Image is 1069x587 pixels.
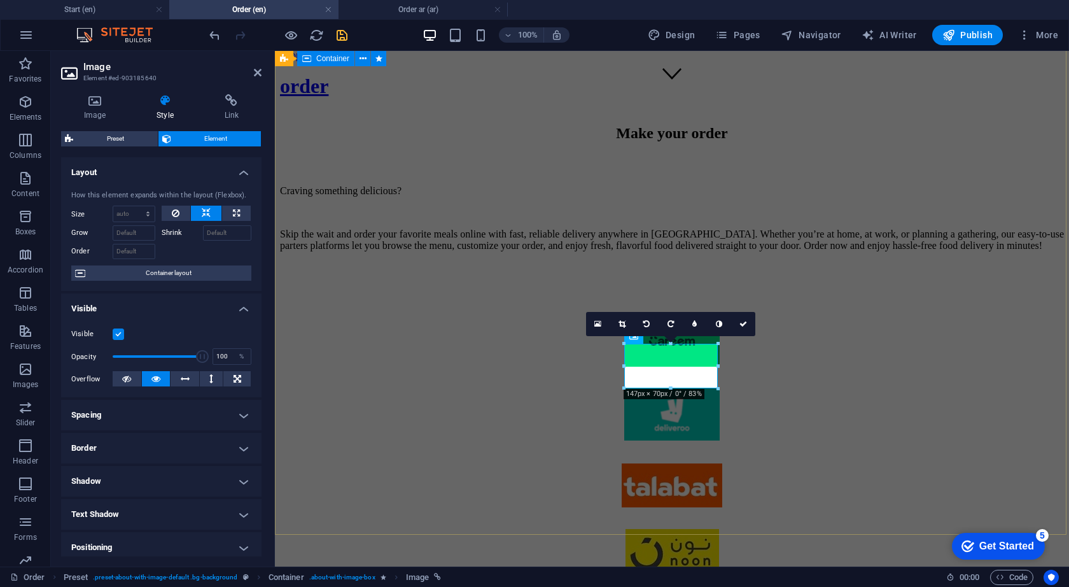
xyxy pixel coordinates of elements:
button: 100% [499,27,544,43]
h4: Order ar (ar) [339,3,508,17]
i: This element is a customizable preset [243,574,249,581]
a: Rotate left 90° [634,312,659,336]
span: Click to select. Double-click to edit [406,570,429,585]
label: Order [71,244,113,259]
i: Element contains an animation [381,574,386,581]
button: Element [158,131,262,146]
button: save [334,27,349,43]
button: More [1013,25,1063,45]
span: : [968,572,970,582]
button: Usercentrics [1044,570,1059,585]
button: Preset [61,131,158,146]
h4: Visible [61,293,262,316]
a: Select files from the file manager, stock photos, or upload file(s) [586,312,610,336]
h4: Shadow [61,466,262,497]
button: Design [643,25,701,45]
button: reload [309,27,324,43]
button: undo [207,27,222,43]
button: Publish [932,25,1003,45]
label: Size [71,211,113,218]
input: Default [203,225,252,241]
h4: Image [61,94,134,121]
img: Editor Logo [73,27,169,43]
h4: Order (en) [169,3,339,17]
span: Click to select. Double-click to edit [64,570,88,585]
p: Features [10,341,41,351]
span: Pages [715,29,760,41]
p: Boxes [15,227,36,237]
input: Default [113,225,155,241]
p: Columns [10,150,41,160]
span: Element [175,131,258,146]
h4: Text Shadow [61,499,262,530]
span: Navigator [781,29,841,41]
span: More [1018,29,1058,41]
div: How this element expands within the layout (Flexbox). [71,190,251,201]
h6: Session time [946,570,980,585]
h6: 100% [518,27,538,43]
button: Navigator [776,25,846,45]
i: Save (Ctrl+S) [335,28,349,43]
label: Opacity [71,353,113,360]
button: Code [990,570,1033,585]
a: Rotate right 90° [659,312,683,336]
i: This element is linked [434,574,441,581]
span: Publish [942,29,993,41]
nav: breadcrumb [64,570,442,585]
button: AI Writer [856,25,922,45]
label: Visible [71,327,113,342]
span: Code [996,570,1028,585]
span: Container [316,55,349,62]
i: On resize automatically adjust zoom level to fit chosen device. [551,29,562,41]
p: Header [13,456,38,466]
input: Default [113,244,155,259]
label: Shrink [162,225,203,241]
div: Get Started [38,14,92,25]
a: Blur [683,312,707,336]
h4: Link [202,94,262,121]
button: Container layout [71,265,251,281]
span: Preset [77,131,154,146]
i: Undo: Change image (Ctrl+Z) [207,28,222,43]
p: Favorites [9,74,41,84]
h3: Element #ed-903185640 [83,73,236,84]
h4: Positioning [61,532,262,563]
button: Click here to leave preview mode and continue editing [283,27,298,43]
p: Elements [10,112,42,122]
h4: Border [61,433,262,463]
p: Forms [14,532,37,542]
a: Click to cancel selection. Double-click to open Pages [10,570,45,585]
span: 00 00 [960,570,979,585]
p: Accordion [8,265,43,275]
div: Design (Ctrl+Alt+Y) [643,25,701,45]
h2: Image [83,61,262,73]
span: Container layout [89,265,248,281]
p: Content [11,188,39,199]
span: . preset-about-with-image-default .bg-background [93,570,237,585]
h4: Spacing [61,400,262,430]
span: Design [648,29,695,41]
h4: Layout [61,157,262,180]
label: Overflow [71,372,113,387]
h4: Style [134,94,201,121]
a: Crop mode [610,312,634,336]
span: . about-with-image-box [309,570,375,585]
p: Footer [14,494,37,504]
button: Pages [710,25,765,45]
label: Grow [71,225,113,241]
div: % [233,349,251,364]
a: Confirm ( ⌘ ⏎ ) [731,312,755,336]
p: Images [13,379,39,390]
div: 5 [94,3,107,15]
p: Slider [16,418,36,428]
a: Greyscale [707,312,731,336]
span: Click to select. Double-click to edit [269,570,304,585]
span: AI Writer [862,29,917,41]
p: Tables [14,303,37,313]
div: Get Started 5 items remaining, 0% complete [10,6,103,33]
